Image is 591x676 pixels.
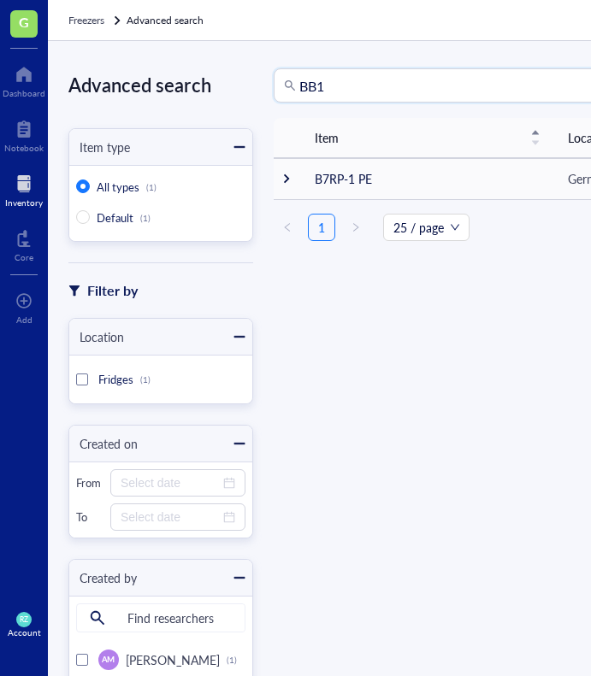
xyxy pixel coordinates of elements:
th: Item [301,118,554,158]
div: Account [8,627,41,638]
td: B7RP-1 PE [301,158,554,199]
span: [PERSON_NAME] [126,651,220,668]
div: To [76,509,103,525]
a: Notebook [4,115,44,153]
span: left [282,222,293,232]
a: Freezers [68,12,123,29]
span: All types [97,179,139,195]
div: Location [69,327,124,346]
span: Default [97,209,133,226]
div: From [76,475,103,491]
div: (1) [140,213,151,223]
div: Item type [69,138,130,156]
span: Item [315,128,520,147]
button: left [274,214,301,241]
div: Filter by [87,279,138,302]
div: Created by [69,568,137,587]
a: Advanced search [127,12,207,29]
div: Notebook [4,143,44,153]
div: Advanced search [68,68,253,101]
span: right [351,222,361,232]
li: 1 [308,214,335,241]
a: Dashboard [3,61,45,98]
input: Select date [121,473,220,492]
div: (1) [140,374,151,385]
span: 25 / page [393,215,459,240]
a: 1 [309,215,334,240]
a: Inventory [5,170,43,208]
span: Fridges [98,371,133,387]
div: Core [15,252,33,262]
input: Select date [121,508,220,526]
li: Next Page [342,214,369,241]
span: RZ [20,615,28,624]
span: AM [102,654,115,666]
div: Inventory [5,197,43,208]
span: Freezers [68,13,104,27]
div: (1) [227,655,237,665]
span: G [19,11,29,32]
div: Page Size [383,214,470,241]
button: right [342,214,369,241]
div: (1) [146,182,157,192]
a: Core [15,225,33,262]
li: Previous Page [274,214,301,241]
div: Add [16,314,33,325]
div: Dashboard [3,88,45,98]
div: Created on [69,434,138,453]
